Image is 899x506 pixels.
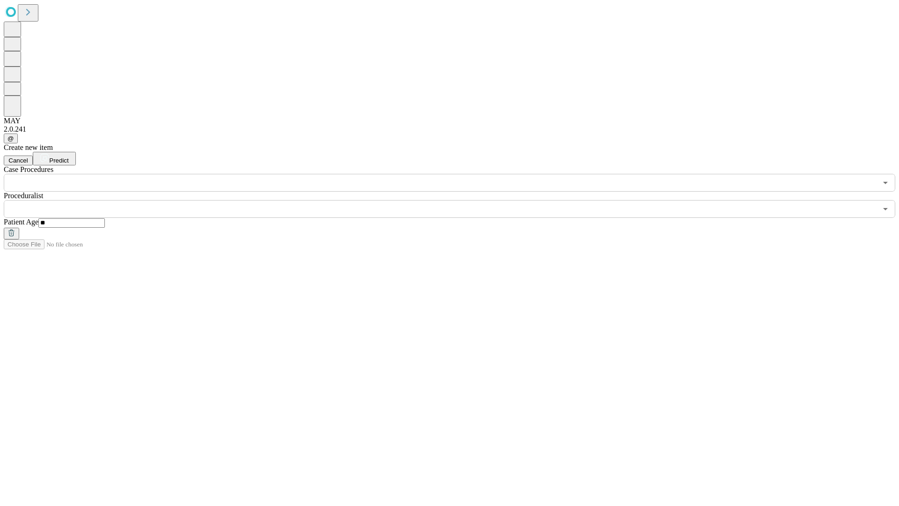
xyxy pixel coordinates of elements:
span: Scheduled Procedure [4,165,53,173]
span: @ [7,135,14,142]
button: Predict [33,152,76,165]
div: MAY [4,117,895,125]
span: Predict [49,157,68,164]
div: 2.0.241 [4,125,895,134]
button: @ [4,134,18,143]
button: Open [879,176,892,189]
span: Create new item [4,143,53,151]
button: Open [879,202,892,216]
span: Patient Age [4,218,38,226]
button: Cancel [4,156,33,165]
span: Cancel [8,157,28,164]
span: Proceduralist [4,192,43,200]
